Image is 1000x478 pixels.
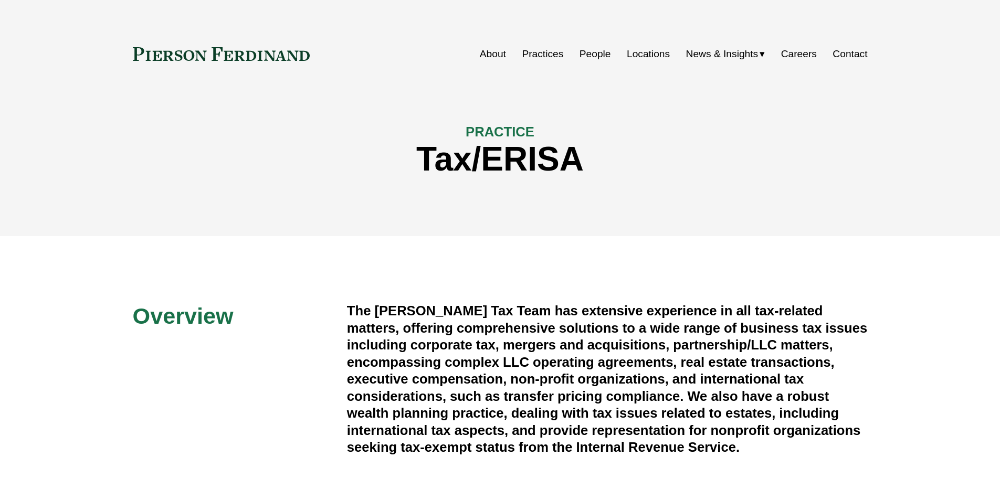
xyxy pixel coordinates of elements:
span: News & Insights [686,45,759,63]
span: PRACTICE [466,124,534,139]
a: Careers [781,44,817,64]
a: Locations [627,44,670,64]
a: About [480,44,506,64]
h1: Tax/ERISA [133,140,868,178]
span: Overview [133,303,234,328]
h4: The [PERSON_NAME] Tax Team has extensive experience in all tax-related matters, offering comprehe... [347,302,868,455]
a: Practices [522,44,563,64]
a: folder dropdown [686,44,765,64]
a: Contact [833,44,867,64]
a: People [580,44,611,64]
